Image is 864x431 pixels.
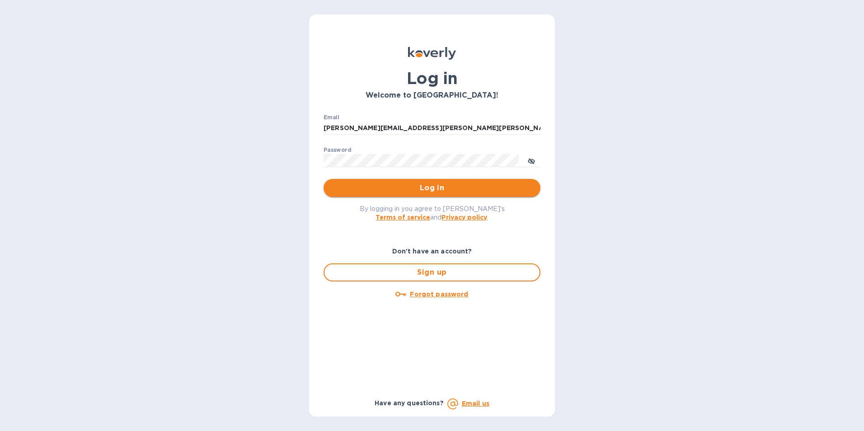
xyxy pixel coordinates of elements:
label: Email [324,115,339,120]
a: Terms of service [376,214,430,221]
h3: Welcome to [GEOGRAPHIC_DATA]! [324,91,540,100]
img: Koverly [408,47,456,60]
h1: Log in [324,69,540,88]
label: Password [324,147,351,153]
a: Privacy policy [441,214,487,221]
u: Forgot password [410,290,468,298]
input: Enter email address [324,122,540,135]
span: By logging in you agree to [PERSON_NAME]'s and . [360,205,505,221]
button: Sign up [324,263,540,281]
span: Log in [331,183,533,193]
a: Email us [462,400,489,407]
span: Sign up [332,267,532,278]
b: Have any questions? [375,399,444,407]
button: toggle password visibility [522,151,540,169]
button: Log in [324,179,540,197]
b: Don't have an account? [392,248,472,255]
